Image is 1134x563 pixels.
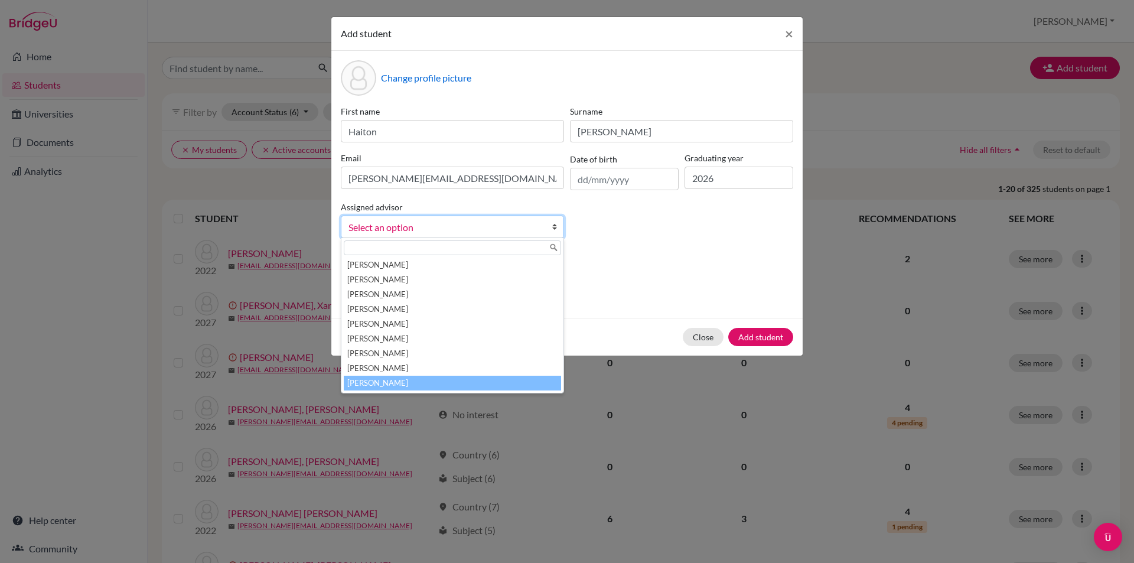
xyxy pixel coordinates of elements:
[344,317,561,331] li: [PERSON_NAME]
[341,105,564,118] label: First name
[685,152,793,164] label: Graduating year
[785,25,793,42] span: ×
[341,60,376,96] div: Profile picture
[570,153,617,165] label: Date of birth
[344,331,561,346] li: [PERSON_NAME]
[570,168,679,190] input: dd/mm/yyyy
[344,287,561,302] li: [PERSON_NAME]
[683,328,724,346] button: Close
[341,257,793,271] p: Parents
[344,346,561,361] li: [PERSON_NAME]
[341,152,564,164] label: Email
[344,302,561,317] li: [PERSON_NAME]
[1094,523,1122,551] div: Open Intercom Messenger
[775,17,803,50] button: Close
[348,220,541,235] span: Select an option
[344,272,561,287] li: [PERSON_NAME]
[728,328,793,346] button: Add student
[344,258,561,272] li: [PERSON_NAME]
[570,105,793,118] label: Surname
[341,201,403,213] label: Assigned advisor
[341,28,392,39] span: Add student
[344,376,561,390] li: [PERSON_NAME]
[344,361,561,376] li: [PERSON_NAME]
